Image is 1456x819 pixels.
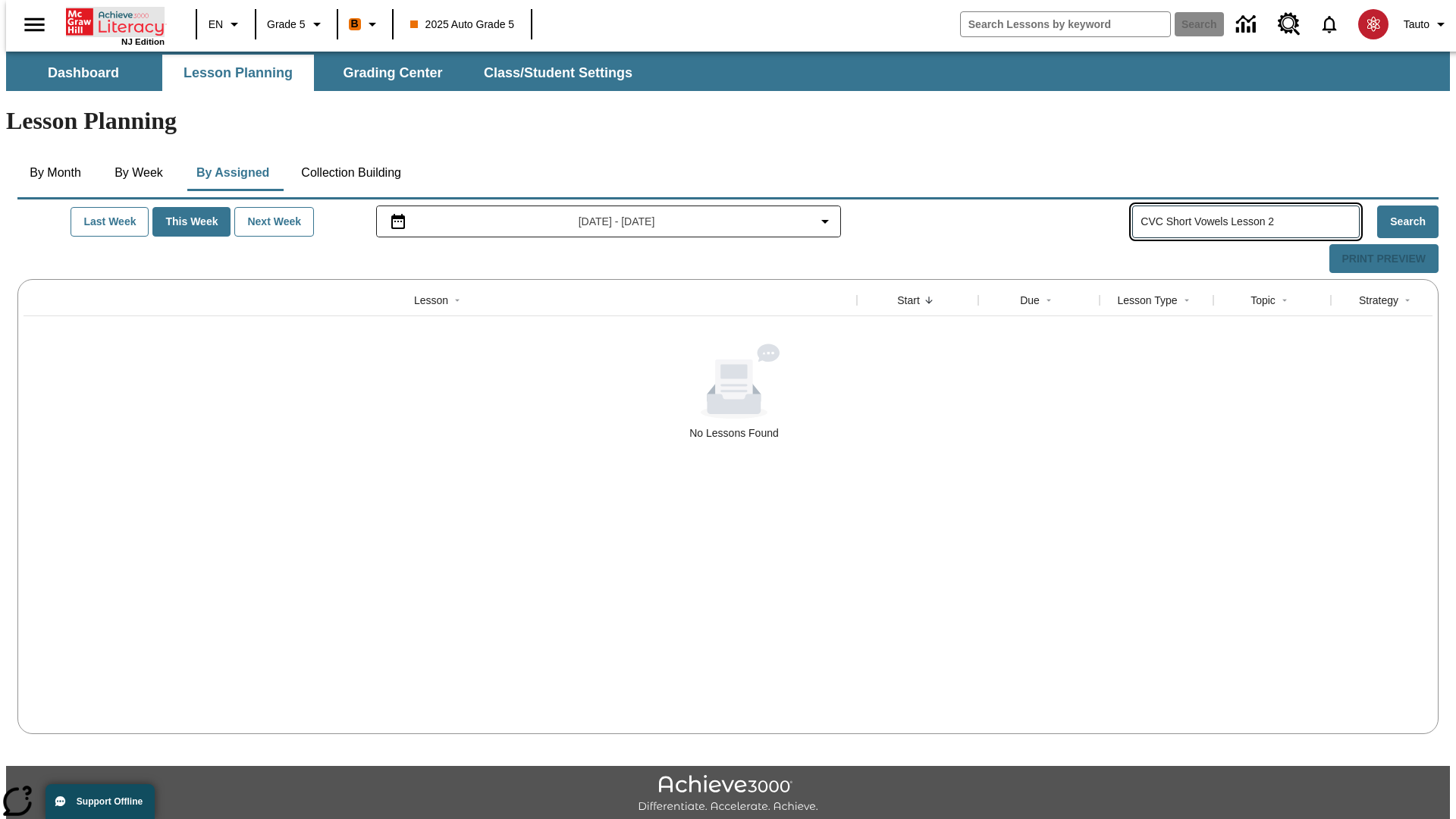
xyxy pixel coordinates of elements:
[202,11,250,38] button: Language: EN, Select a language
[71,207,149,237] button: Last Week
[343,64,442,82] span: Grading Center
[689,425,779,441] div: No Lessons Found
[162,55,314,91] button: Lesson Planning
[1276,291,1294,309] button: Sort
[484,64,632,82] span: Class/Student Settings
[343,11,388,38] button: Boost Class color is orange. Change class color
[414,293,448,308] div: Lesson
[897,293,920,308] div: Start
[17,155,93,191] button: By Month
[920,291,938,309] button: Sort
[289,155,413,191] button: Collection Building
[1398,11,1456,38] button: Profile/Settings
[1404,17,1429,33] span: Tauto
[184,64,293,82] span: Lesson Planning
[45,784,155,819] button: Support Offline
[410,17,515,33] span: 2025 Auto Grade 5
[1377,206,1439,238] button: Search
[961,12,1170,36] input: search field
[1250,293,1276,308] div: Topic
[6,107,1450,135] h1: Lesson Planning
[383,212,835,231] button: Select the date range menu item
[1227,4,1269,45] a: Data Center
[579,214,655,230] span: [DATE] - [DATE]
[1310,5,1349,44] a: Notifications
[48,64,119,82] span: Dashboard
[1398,291,1417,309] button: Sort
[184,155,281,191] button: By Assigned
[1020,293,1040,308] div: Due
[267,17,306,33] span: Grade 5
[101,155,177,191] button: By Week
[66,7,165,37] a: Home
[448,291,466,309] button: Sort
[1040,291,1058,309] button: Sort
[209,17,223,33] span: EN
[8,55,159,91] button: Dashboard
[638,775,818,814] img: Achieve3000 Differentiate Accelerate Achieve
[24,344,1445,441] div: No Lessons Found
[472,55,645,91] button: Class/Student Settings
[12,2,57,47] button: Open side menu
[1359,293,1398,308] div: Strategy
[121,37,165,46] span: NJ Edition
[234,207,314,237] button: Next Week
[6,55,646,91] div: SubNavbar
[351,14,359,33] span: B
[152,207,231,237] button: This Week
[1117,293,1177,308] div: Lesson Type
[66,5,165,46] div: Home
[261,11,332,38] button: Grade: Grade 5, Select a grade
[1178,291,1196,309] button: Sort
[1358,9,1389,39] img: avatar image
[317,55,469,91] button: Grading Center
[1269,4,1310,45] a: Resource Center, Will open in new tab
[1349,5,1398,44] button: Select a new avatar
[77,796,143,807] span: Support Offline
[1141,211,1359,233] input: Search Assigned Lessons
[6,52,1450,91] div: SubNavbar
[816,212,834,231] svg: Collapse Date Range Filter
